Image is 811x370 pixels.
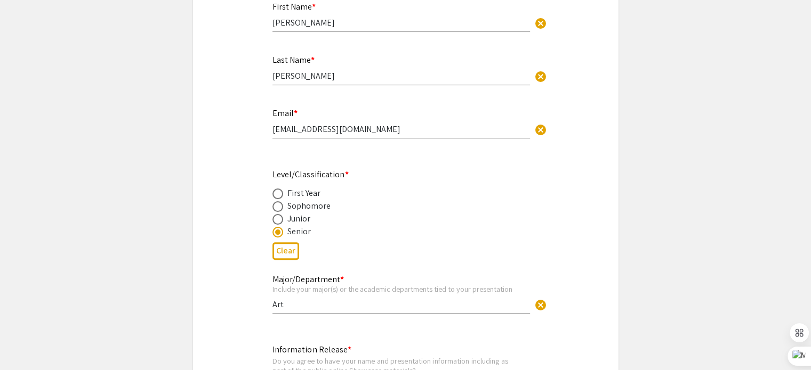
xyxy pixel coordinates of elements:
[272,70,530,81] input: Type Here
[287,212,311,225] div: Junior
[287,187,321,200] div: First Year
[530,118,551,139] button: Clear
[272,299,530,310] input: Type Here
[8,322,45,362] iframe: Chat
[272,17,530,28] input: Type Here
[272,284,530,294] div: Include your major(s) or the academic departments tied to your presentation
[272,344,352,355] mat-label: Information Release
[530,12,551,34] button: Clear
[287,225,311,238] div: Senior
[272,274,344,285] mat-label: Major/Department
[534,124,547,136] span: cancel
[272,169,349,180] mat-label: Level/Classification
[534,299,547,311] span: cancel
[530,294,551,315] button: Clear
[530,65,551,87] button: Clear
[272,108,298,119] mat-label: Email
[272,54,315,65] mat-label: Last Name
[287,200,331,212] div: Sophomore
[534,17,547,30] span: cancel
[272,1,316,12] mat-label: First Name
[534,70,547,83] span: cancel
[272,124,530,135] input: Type Here
[272,242,299,260] button: Clear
